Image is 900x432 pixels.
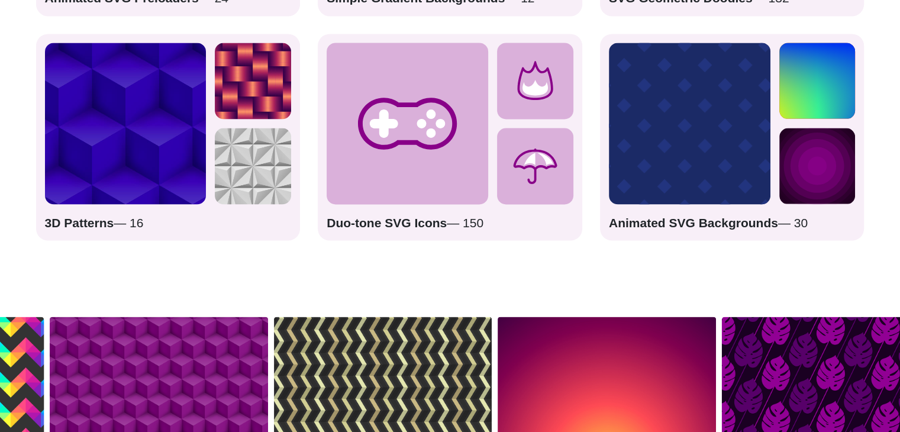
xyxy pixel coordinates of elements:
[609,215,778,229] strong: Animated SVG Backgrounds
[327,215,447,229] strong: Duo-tone SVG Icons
[215,43,291,119] img: red shiny ribbon woven into a pattern
[327,213,573,232] p: — 150
[45,43,207,204] img: blue-stacked-cube-pattern
[215,128,291,204] img: Triangular 3d panels in a pattern
[609,213,856,232] p: — 30
[45,213,292,232] p: — 16
[45,215,114,229] strong: 3D Patterns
